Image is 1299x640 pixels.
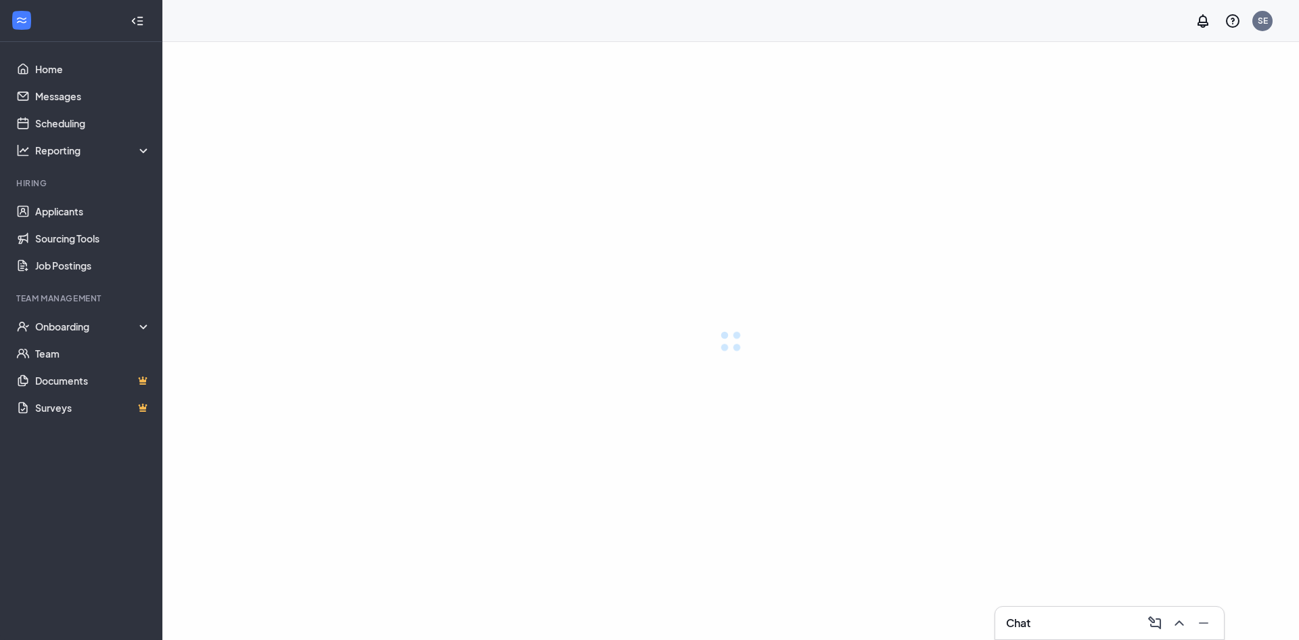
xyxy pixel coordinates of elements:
[1167,612,1189,634] button: ChevronUp
[35,225,151,252] a: Sourcing Tools
[16,177,148,189] div: Hiring
[16,320,30,333] svg: UserCheck
[1171,615,1187,631] svg: ChevronUp
[1143,612,1164,634] button: ComposeMessage
[1195,13,1211,29] svg: Notifications
[1006,616,1030,631] h3: Chat
[16,144,30,157] svg: Analysis
[35,56,151,83] a: Home
[1225,13,1241,29] svg: QuestionInfo
[35,198,151,225] a: Applicants
[35,340,151,367] a: Team
[35,144,152,157] div: Reporting
[35,320,152,333] div: Onboarding
[15,14,28,27] svg: WorkstreamLogo
[35,83,151,110] a: Messages
[16,293,148,304] div: Team Management
[1258,15,1268,26] div: SE
[1195,615,1212,631] svg: Minimize
[35,394,151,421] a: SurveysCrown
[35,252,151,279] a: Job Postings
[35,110,151,137] a: Scheduling
[1191,612,1213,634] button: Minimize
[35,367,151,394] a: DocumentsCrown
[1147,615,1163,631] svg: ComposeMessage
[131,14,144,28] svg: Collapse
